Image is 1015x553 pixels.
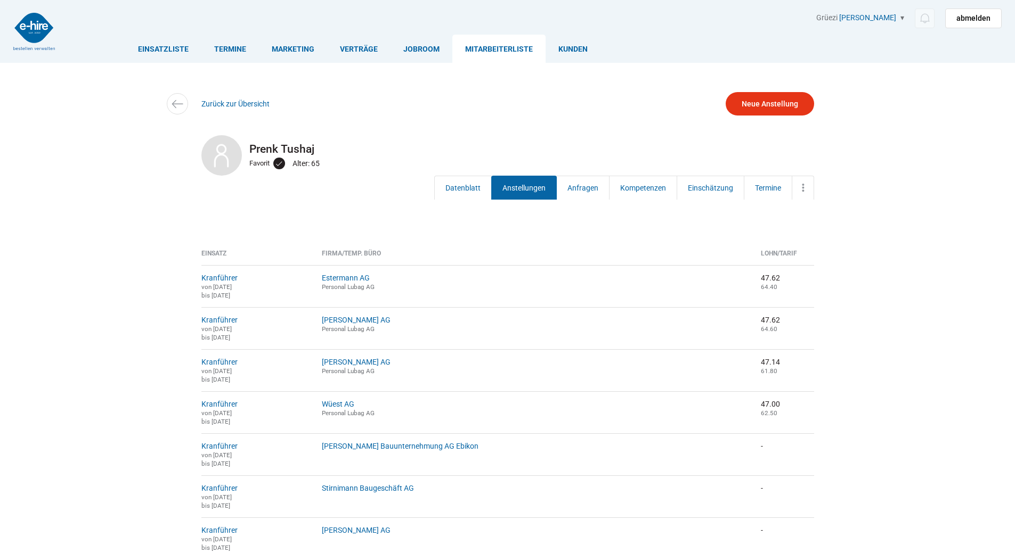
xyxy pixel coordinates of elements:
small: von [DATE] bis [DATE] [201,451,232,467]
a: [PERSON_NAME] AG [322,526,391,534]
small: Personal Lubag AG [322,409,375,417]
img: icon-arrow-left.svg [169,96,185,112]
a: Jobroom [391,35,452,63]
a: Wüest AG [322,400,354,408]
a: abmelden [945,9,1002,28]
a: Kranführer [201,526,238,534]
img: icon-notification.svg [918,12,931,25]
small: von [DATE] bis [DATE] [201,493,232,509]
a: Einsatzliste [125,35,201,63]
a: Anstellungen [491,176,557,200]
a: Anfragen [556,176,610,200]
small: 64.60 [761,325,777,333]
a: Kranführer [201,316,238,324]
a: [PERSON_NAME] [839,13,896,22]
div: Alter: 65 [293,156,322,170]
a: Termine [201,35,259,63]
a: Termine [744,176,792,200]
a: Kranführer [201,442,238,450]
small: von [DATE] bis [DATE] [201,535,232,551]
a: [PERSON_NAME] AG [322,316,391,324]
td: - [753,433,814,475]
a: Datenblatt [434,176,492,200]
a: [PERSON_NAME] AG [322,358,391,366]
a: Kranführer [201,358,238,366]
nobr: 47.00 [761,400,780,408]
a: Marketing [259,35,327,63]
small: Personal Lubag AG [322,367,375,375]
small: 62.50 [761,409,777,417]
a: Mitarbeiterliste [452,35,546,63]
a: Zurück zur Übersicht [201,100,270,108]
a: Kompetenzen [609,176,677,200]
small: Personal Lubag AG [322,283,375,291]
nobr: 47.14 [761,358,780,366]
a: Neue Anstellung [726,92,814,115]
nobr: 47.62 [761,274,780,282]
small: 61.80 [761,367,777,375]
img: logo2.png [13,13,55,50]
a: Kranführer [201,484,238,492]
nobr: 47.62 [761,316,780,324]
a: Einschätzung [677,176,744,200]
a: Kunden [546,35,600,63]
div: Grüezi [816,13,1002,28]
a: Kranführer [201,274,238,282]
h2: Prenk Tushaj [201,143,814,155]
a: [PERSON_NAME] Bauunternehmung AG Ebikon [322,442,478,450]
th: Firma/Temp. Büro [314,250,753,265]
small: von [DATE] bis [DATE] [201,409,232,425]
a: Stirnimann Baugeschäft AG [322,484,414,492]
th: Einsatz [201,250,314,265]
small: 64.40 [761,283,777,291]
th: Lohn/Tarif [753,250,814,265]
a: Kranführer [201,400,238,408]
small: von [DATE] bis [DATE] [201,283,232,299]
a: Estermann AG [322,274,370,282]
small: von [DATE] bis [DATE] [201,367,232,383]
a: Verträge [327,35,391,63]
td: - [753,475,814,517]
small: von [DATE] bis [DATE] [201,325,232,341]
small: Personal Lubag AG [322,325,375,333]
